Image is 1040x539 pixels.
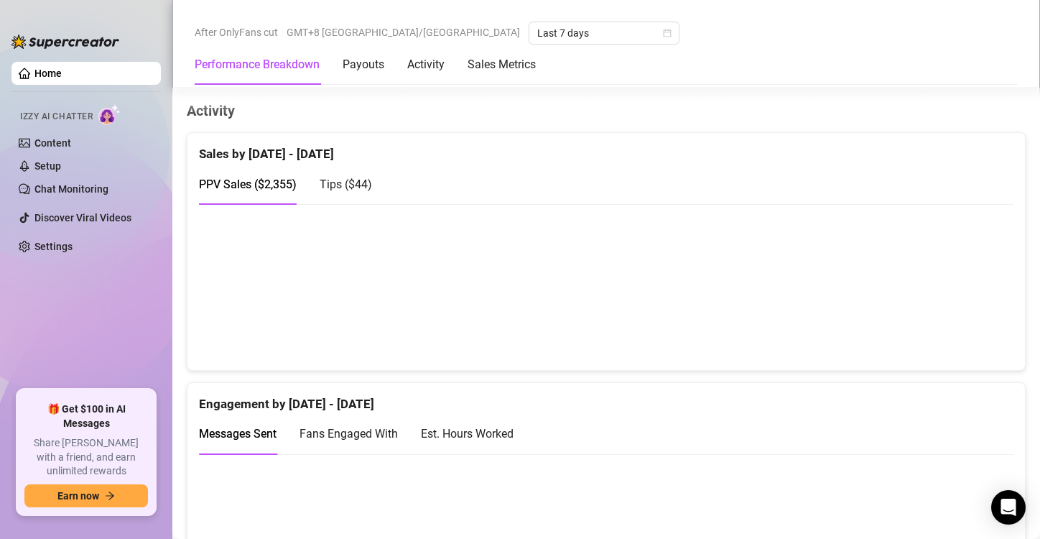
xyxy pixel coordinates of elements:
[105,491,115,501] span: arrow-right
[468,56,536,73] div: Sales Metrics
[195,56,320,73] div: Performance Breakdown
[34,160,61,172] a: Setup
[421,425,514,443] div: Est. Hours Worked
[34,68,62,79] a: Home
[320,178,372,191] span: Tips ( $44 )
[11,34,119,49] img: logo-BBDzfeDw.svg
[199,133,1013,164] div: Sales by [DATE] - [DATE]
[187,101,1026,121] h4: Activity
[24,402,148,430] span: 🎁 Get $100 in AI Messages
[98,104,121,125] img: AI Chatter
[663,29,672,37] span: calendar
[287,22,520,43] span: GMT+8 [GEOGRAPHIC_DATA]/[GEOGRAPHIC_DATA]
[407,56,445,73] div: Activity
[24,484,148,507] button: Earn nowarrow-right
[343,56,384,73] div: Payouts
[195,22,278,43] span: After OnlyFans cut
[34,241,73,252] a: Settings
[20,110,93,124] span: Izzy AI Chatter
[24,436,148,479] span: Share [PERSON_NAME] with a friend, and earn unlimited rewards
[991,490,1026,525] div: Open Intercom Messenger
[199,383,1013,414] div: Engagement by [DATE] - [DATE]
[199,427,277,441] span: Messages Sent
[57,490,99,502] span: Earn now
[34,137,71,149] a: Content
[537,22,671,44] span: Last 7 days
[199,178,297,191] span: PPV Sales ( $2,355 )
[34,212,131,224] a: Discover Viral Videos
[300,427,398,441] span: Fans Engaged With
[34,183,108,195] a: Chat Monitoring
